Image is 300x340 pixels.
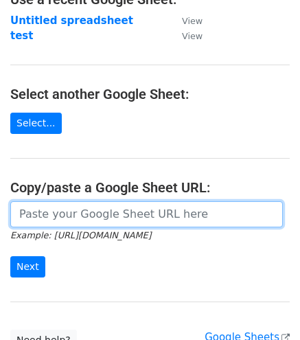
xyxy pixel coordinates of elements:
[10,86,290,102] h4: Select another Google Sheet:
[10,256,45,277] input: Next
[10,230,151,240] small: Example: [URL][DOMAIN_NAME]
[168,14,203,27] a: View
[10,201,283,227] input: Paste your Google Sheet URL here
[10,179,290,196] h4: Copy/paste a Google Sheet URL:
[10,14,133,27] a: Untitled spreadsheet
[168,30,203,42] a: View
[231,274,300,340] iframe: Chat Widget
[10,30,33,42] a: test
[10,113,62,134] a: Select...
[182,31,203,41] small: View
[182,16,203,26] small: View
